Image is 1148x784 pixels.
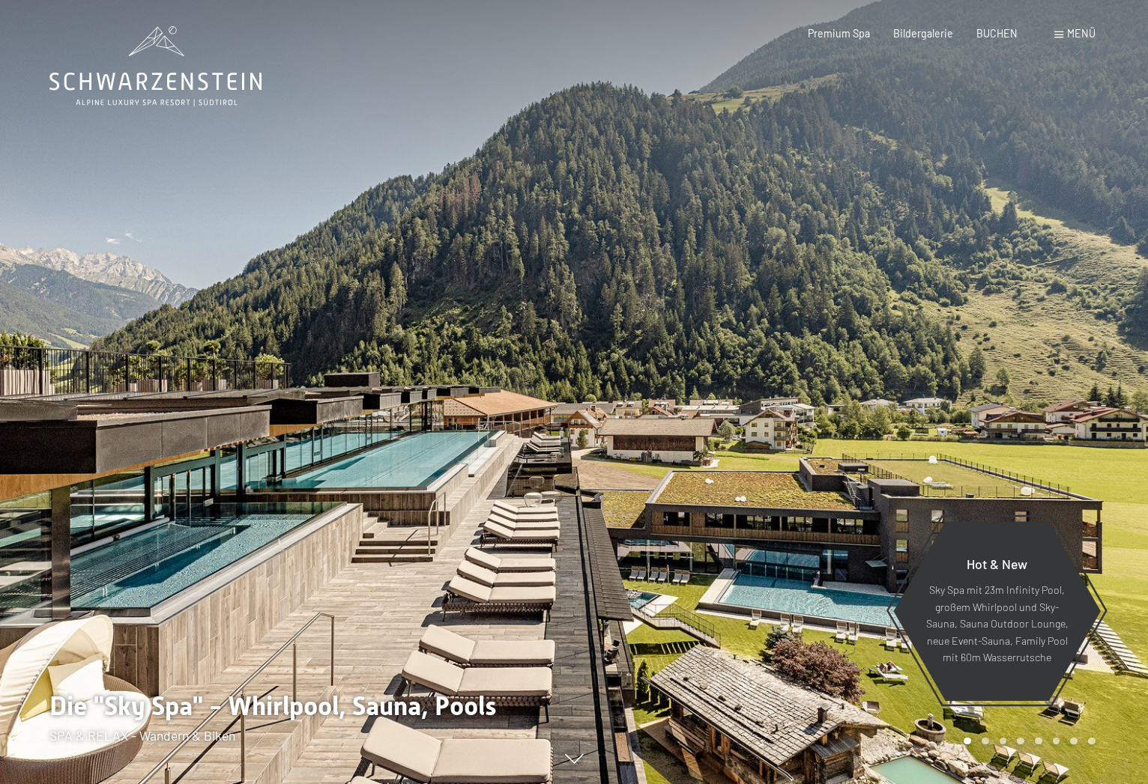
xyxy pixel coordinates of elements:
[1017,738,1024,745] div: Carousel Page 4
[1070,738,1078,745] div: Carousel Page 7
[892,520,1102,702] a: Hot & New Sky Spa mit 23m Infinity Pool, großem Whirlpool und Sky-Sauna, Sauna Outdoor Lounge, ne...
[1088,738,1096,745] div: Carousel Page 8
[1053,738,1060,745] div: Carousel Page 6
[967,556,1027,572] span: Hot & New
[808,27,870,40] a: Premium Spa
[925,582,1069,666] p: Sky Spa mit 23m Infinity Pool, großem Whirlpool und Sky-Sauna, Sauna Outdoor Lounge, neue Event-S...
[964,738,971,745] div: Carousel Page 1 (Current Slide)
[1035,738,1042,745] div: Carousel Page 5
[982,738,989,745] div: Carousel Page 2
[1067,27,1096,40] span: Menü
[958,738,1095,745] div: Carousel Pagination
[893,27,953,40] a: Bildergalerie
[1000,738,1007,745] div: Carousel Page 3
[976,27,1018,40] a: BUCHEN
